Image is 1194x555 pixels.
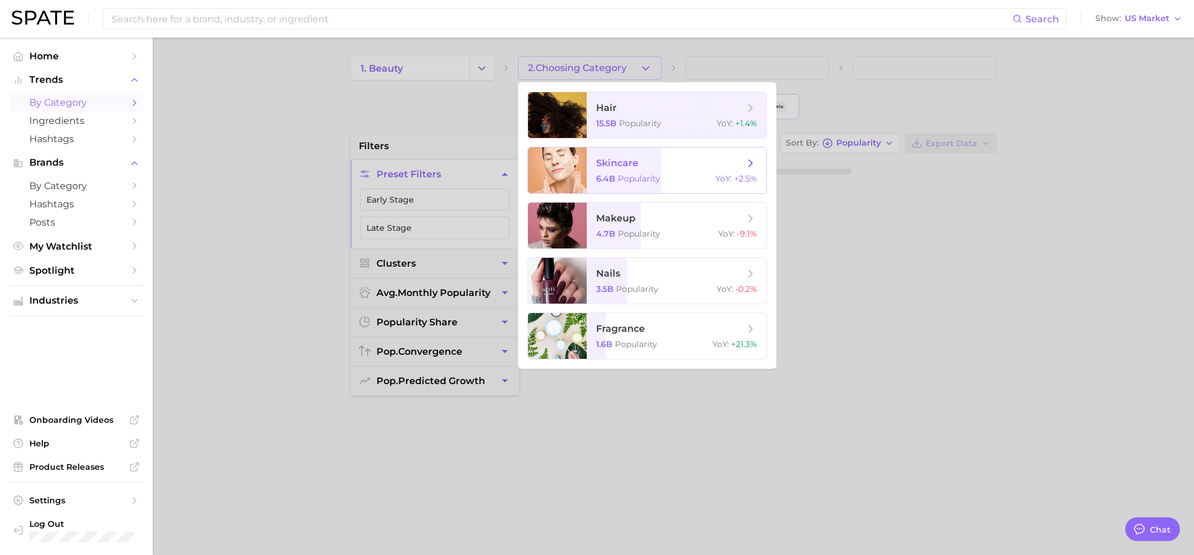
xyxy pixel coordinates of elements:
span: YoY : [718,228,735,239]
a: Ingredients [9,112,143,130]
span: -0.2% [735,284,757,294]
span: Product Releases [29,462,123,472]
a: by Category [9,93,143,112]
span: Spotlight [29,265,123,276]
span: Home [29,51,123,62]
span: Search [1025,14,1059,25]
a: Hashtags [9,130,143,148]
span: fragrance [596,323,645,334]
span: Show [1095,15,1121,22]
span: Popularity [618,173,660,184]
span: YoY : [712,339,729,349]
span: by Category [29,180,123,191]
span: My Watchlist [29,241,123,252]
span: by Category [29,97,123,108]
a: Help [9,435,143,452]
span: Popularity [615,339,657,349]
span: Posts [29,217,123,228]
a: Spotlight [9,261,143,280]
span: 3.5b [596,284,614,294]
span: hair [596,102,617,113]
span: +1.4% [735,118,757,129]
span: -9.1% [737,228,757,239]
span: YoY : [717,118,733,129]
a: by Category [9,177,143,195]
button: Industries [9,292,143,310]
button: ShowUS Market [1092,11,1185,26]
span: skincare [596,157,638,169]
span: Trends [29,75,123,85]
span: Help [29,438,123,449]
button: Brands [9,154,143,171]
a: Settings [9,492,143,509]
span: YoY : [717,284,733,294]
span: 6.4b [596,173,616,184]
span: Log Out [29,519,134,529]
span: Industries [29,295,123,306]
span: 1.6b [596,339,613,349]
a: Log out. Currently logged in with e-mail farnell.ar@pg.com. [9,515,143,546]
a: Product Releases [9,458,143,476]
img: SPATE [12,11,74,25]
a: Onboarding Videos [9,411,143,429]
span: 15.5b [596,118,617,129]
span: Popularity [616,284,658,294]
input: Search here for a brand, industry, or ingredient [110,9,1013,29]
span: makeup [596,213,635,224]
span: Popularity [619,118,661,129]
a: My Watchlist [9,237,143,255]
span: Ingredients [29,115,123,126]
span: Brands [29,157,123,168]
a: Hashtags [9,195,143,213]
a: Posts [9,213,143,231]
button: Trends [9,71,143,89]
span: US Market [1125,15,1169,22]
ul: 2.Choosing Category [518,82,776,369]
span: Hashtags [29,199,123,210]
span: nails [596,268,620,279]
span: YoY : [715,173,732,184]
span: Hashtags [29,133,123,144]
span: Popularity [618,228,660,239]
span: Onboarding Videos [29,415,123,425]
span: Settings [29,495,123,506]
a: Home [9,47,143,65]
span: +21.3% [731,339,757,349]
span: 4.7b [596,228,616,239]
span: +2.5% [734,173,757,184]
